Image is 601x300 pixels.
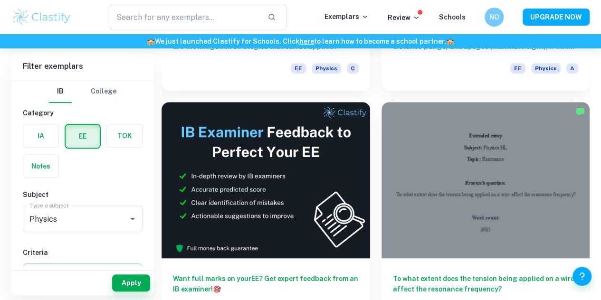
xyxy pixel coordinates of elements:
span: 🏫 [147,37,155,45]
h6: Subject [23,189,143,200]
p: Exemplars [324,11,369,22]
button: NO [485,8,504,27]
img: Marked [575,107,585,116]
span: Physics [531,63,561,74]
span: EE [510,63,525,74]
label: Type a subject [29,201,69,209]
button: College [91,80,116,103]
a: Schools [439,13,466,21]
button: Select [23,263,143,281]
button: IA [23,124,58,147]
button: EE [66,125,100,148]
a: here [299,37,314,45]
h6: Filter exemplars [11,53,154,80]
span: EE [291,63,306,74]
button: UPGRADE NOW [523,9,590,26]
button: Open [126,212,139,225]
img: Clastify logo [11,8,72,27]
button: IB [49,80,72,103]
span: 🏫 [446,37,454,45]
span: 🎯 [213,285,221,293]
button: TOK [107,124,142,147]
span: A [566,63,578,74]
button: Apply [112,274,150,291]
button: Notes [23,155,58,178]
h6: Want full marks on your EE ? Get expert feedback from an IB examiner! [173,273,359,294]
h6: We just launched Clastify for Schools. Click to learn how to become a school partner. [2,36,599,47]
img: Thumbnail [162,102,370,258]
span: C [347,63,359,74]
span: Physics [312,63,341,74]
button: Help and Feedback [572,267,591,286]
p: Review [388,12,420,23]
h6: Category [23,108,143,118]
input: Search for any exemplars... [110,4,260,30]
div: Filter type choice [49,80,116,103]
h6: Criteria [23,247,143,258]
h6: NO [489,12,500,22]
